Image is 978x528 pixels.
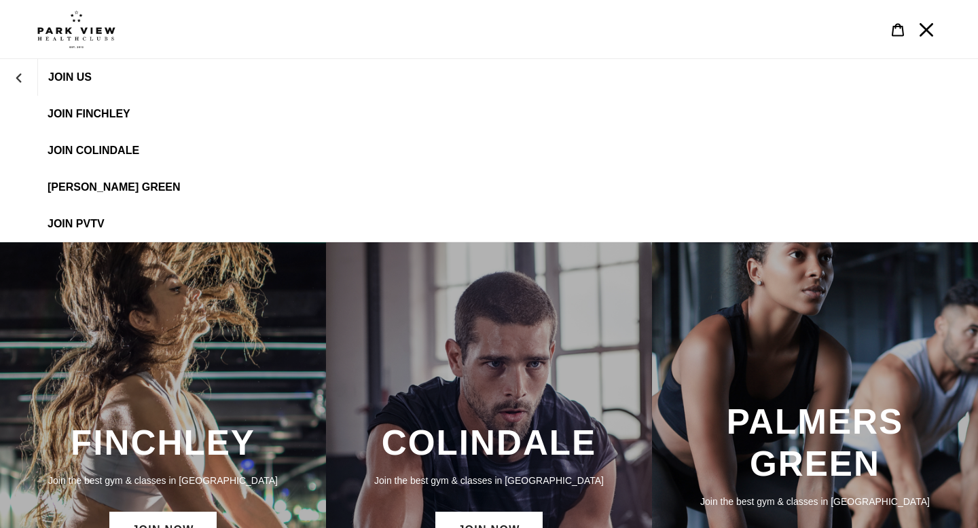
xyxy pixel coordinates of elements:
[340,422,638,464] h3: COLINDALE
[48,108,130,120] span: JOIN FINCHLEY
[666,401,964,485] h3: PALMERS GREEN
[14,422,312,464] h3: FINCHLEY
[48,145,139,157] span: JOIN Colindale
[48,71,92,83] span: JOIN US
[48,181,181,193] span: [PERSON_NAME] Green
[48,218,105,230] span: JOIN PVTV
[340,473,638,488] p: Join the best gym & classes in [GEOGRAPHIC_DATA]
[666,494,964,509] p: Join the best gym & classes in [GEOGRAPHIC_DATA]
[14,473,312,488] p: Join the best gym & classes in [GEOGRAPHIC_DATA]
[912,15,941,44] button: Menu
[37,10,115,48] img: Park view health clubs is a gym near you.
